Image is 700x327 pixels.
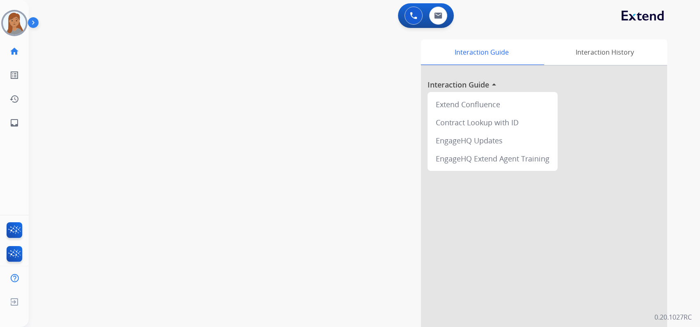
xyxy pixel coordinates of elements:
div: EngageHQ Extend Agent Training [431,150,554,168]
div: Extend Confluence [431,95,554,113]
mat-icon: history [9,94,19,104]
p: 0.20.1027RC [654,312,692,322]
mat-icon: home [9,46,19,56]
img: avatar [3,12,26,35]
mat-icon: list_alt [9,70,19,80]
div: Interaction Guide [421,39,542,65]
div: Interaction History [542,39,667,65]
mat-icon: inbox [9,118,19,128]
div: Contract Lookup with ID [431,113,554,131]
div: EngageHQ Updates [431,131,554,150]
